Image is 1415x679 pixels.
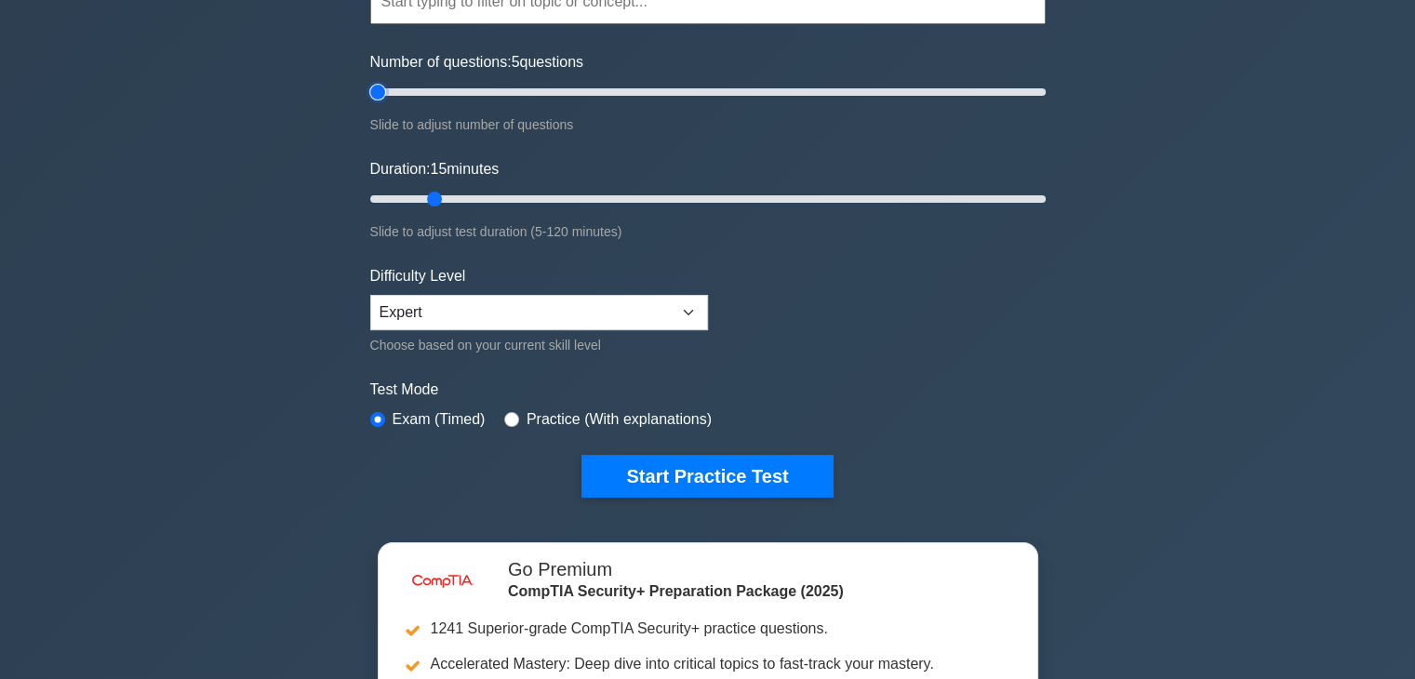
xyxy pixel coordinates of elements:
[512,54,520,70] span: 5
[581,455,833,498] button: Start Practice Test
[370,158,500,180] label: Duration: minutes
[430,161,447,177] span: 15
[370,220,1046,243] div: Slide to adjust test duration (5-120 minutes)
[527,408,712,431] label: Practice (With explanations)
[370,51,583,73] label: Number of questions: questions
[370,113,1046,136] div: Slide to adjust number of questions
[370,334,708,356] div: Choose based on your current skill level
[393,408,486,431] label: Exam (Timed)
[370,379,1046,401] label: Test Mode
[370,265,466,287] label: Difficulty Level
